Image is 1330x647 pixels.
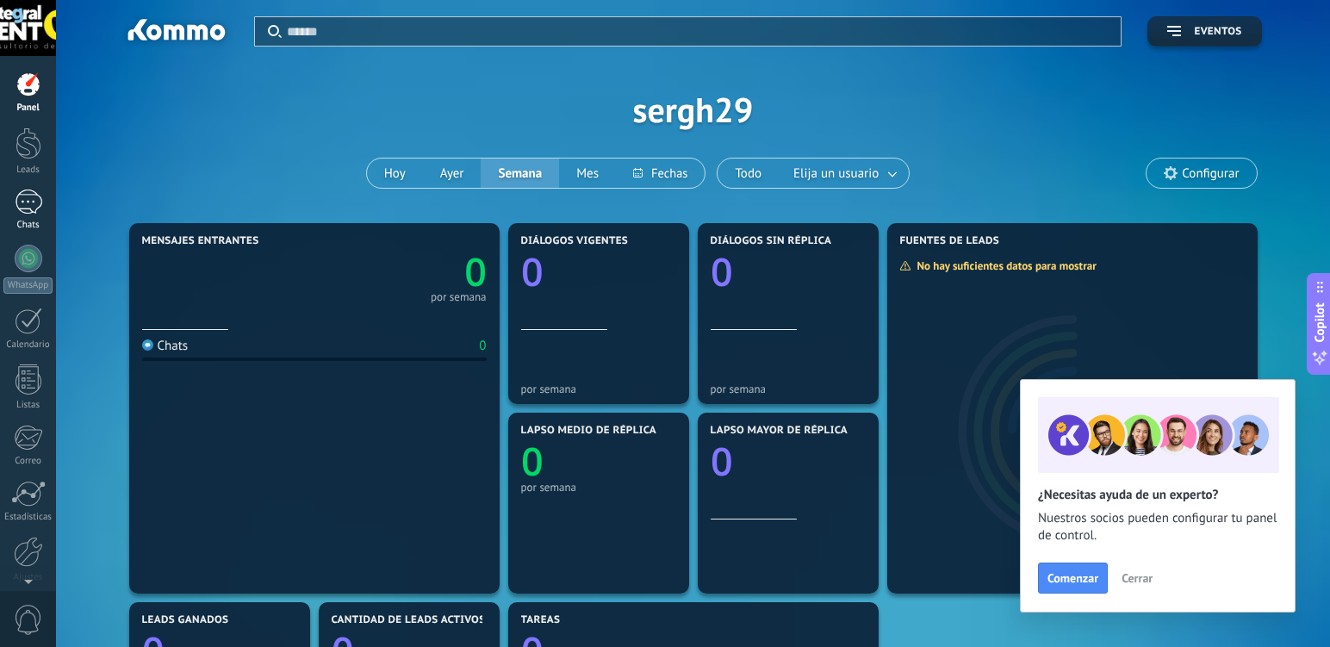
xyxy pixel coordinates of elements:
div: WhatsApp [3,277,53,294]
div: Chats [142,338,189,354]
span: Lapso mayor de réplica [711,425,848,437]
span: Cantidad de leads activos [332,614,486,626]
span: Comenzar [1047,572,1098,584]
button: Eventos [1147,16,1261,47]
span: Lapso medio de réplica [521,425,657,437]
span: Tareas [521,614,561,626]
div: Chats [3,220,53,231]
div: Listas [3,400,53,411]
img: Chats [142,339,153,351]
div: Correo [3,456,53,467]
button: Todo [718,159,779,188]
button: Elija un usuario [779,159,909,188]
span: Diálogos vigentes [521,235,629,247]
span: Diálogos sin réplica [711,235,832,247]
text: 0 [521,246,544,298]
div: Estadísticas [3,512,53,523]
button: Ayer [423,159,482,188]
div: por semana [431,293,487,302]
text: 0 [711,435,733,488]
button: Fechas [616,159,705,188]
span: Leads ganados [142,614,229,626]
div: 0 [479,338,486,354]
span: Copilot [1311,302,1328,342]
span: Nuestros socios pueden configurar tu panel de control. [1038,510,1277,544]
button: Cerrar [1114,565,1160,591]
text: 0 [521,435,544,488]
div: No hay suficientes datos para mostrar [899,258,1109,273]
button: Comenzar [1038,563,1108,594]
a: 0 [314,246,487,298]
div: por semana [521,481,676,494]
span: Mensajes entrantes [142,235,259,247]
div: por semana [711,383,866,395]
span: Fuentes de leads [900,235,1000,247]
text: 0 [464,246,487,298]
div: Leads [3,165,53,176]
button: Hoy [367,159,423,188]
h2: ¿Necesitas ayuda de un experto? [1038,487,1277,503]
div: Calendario [3,339,53,351]
div: Panel [3,103,53,114]
text: 0 [711,246,733,298]
span: Elija un usuario [790,162,882,185]
span: Cerrar [1122,572,1153,584]
button: Semana [481,159,559,188]
button: Mes [559,159,616,188]
span: Eventos [1194,26,1241,38]
span: Configurar [1182,166,1239,181]
div: por semana [521,383,676,395]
